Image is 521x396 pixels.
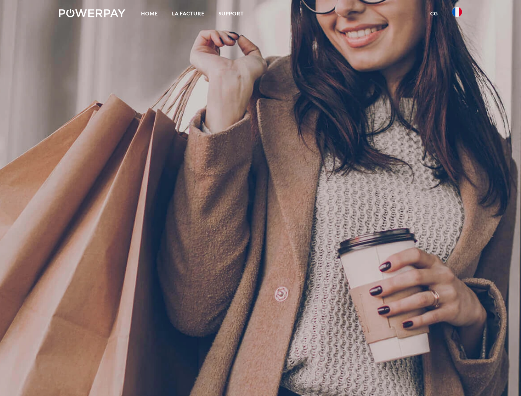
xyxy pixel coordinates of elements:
[423,6,445,21] a: CG
[212,6,251,21] a: Support
[165,6,212,21] a: LA FACTURE
[134,6,165,21] a: Home
[59,9,125,17] img: logo-powerpay-white.svg
[452,7,462,17] img: fr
